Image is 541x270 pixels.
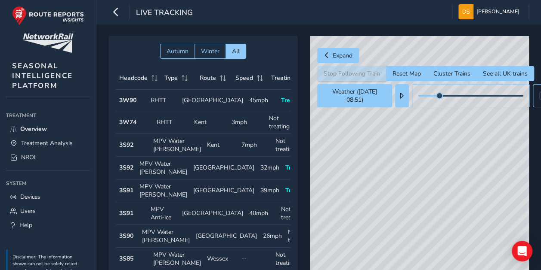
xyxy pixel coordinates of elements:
[21,139,73,147] span: Treatment Analysis
[512,241,532,261] div: Open Intercom Messenger
[6,150,90,164] a: NROL
[139,225,193,248] td: MPV Water [PERSON_NAME]
[167,47,189,55] span: Autumn
[12,61,73,91] span: SEASONAL INTELLIGENCE PLATFORM
[6,204,90,218] a: Users
[160,44,195,59] button: Autumn
[20,207,36,215] span: Users
[23,33,73,53] img: customer logo
[119,209,133,217] strong: 3S91
[271,74,294,82] span: Treating
[164,74,178,82] span: Type
[476,4,519,19] span: [PERSON_NAME]
[119,141,133,149] strong: 3S92
[232,47,240,55] span: All
[285,164,309,172] span: Treating
[246,202,278,225] td: 40mph
[154,111,191,134] td: RHTT
[458,4,522,19] button: [PERSON_NAME]
[148,202,179,225] td: MPV Anti-ice
[285,186,309,194] span: Treating
[6,190,90,204] a: Devices
[12,6,84,25] img: rr logo
[6,136,90,150] a: Treatment Analysis
[195,44,226,59] button: Winter
[281,96,304,104] span: Treating
[119,96,136,104] strong: 3W90
[150,134,204,157] td: MPV Water [PERSON_NAME]
[257,179,282,202] td: 39mph
[119,118,136,126] strong: 3W74
[278,202,309,225] td: Not treating
[204,134,238,157] td: Kent
[148,90,179,111] td: RHTT
[285,225,312,248] td: Not treating
[190,179,257,202] td: [GEOGRAPHIC_DATA]
[20,125,47,133] span: Overview
[200,74,216,82] span: Route
[191,111,229,134] td: Kent
[136,7,193,19] span: Live Tracking
[333,52,352,60] span: Expand
[257,157,282,179] td: 32mph
[193,225,260,248] td: [GEOGRAPHIC_DATA]
[6,122,90,136] a: Overview
[201,47,219,55] span: Winter
[119,232,133,240] strong: 3S90
[246,90,278,111] td: 45mph
[6,109,90,122] div: Treatment
[386,66,427,81] button: Reset Map
[179,202,246,225] td: [GEOGRAPHIC_DATA]
[229,111,266,134] td: 3mph
[427,66,476,81] button: Cluster Trains
[136,179,190,202] td: MPV Water [PERSON_NAME]
[21,153,37,161] span: NROL
[226,44,246,59] button: All
[476,66,534,81] button: See all UK trains
[6,177,90,190] div: System
[119,74,148,82] span: Headcode
[6,218,90,232] a: Help
[20,193,40,201] span: Devices
[19,221,32,229] span: Help
[119,255,133,263] strong: 3S85
[190,157,257,179] td: [GEOGRAPHIC_DATA]
[266,111,303,134] td: Not treating
[119,186,133,194] strong: 3S91
[317,48,359,63] button: Expand
[179,90,246,111] td: [GEOGRAPHIC_DATA]
[272,134,307,157] td: Not treating
[238,134,273,157] td: 7mph
[235,74,253,82] span: Speed
[260,225,285,248] td: 26mph
[317,84,392,107] button: Weather ([DATE] 08:51)
[119,164,133,172] strong: 3S92
[458,4,473,19] img: diamond-layout
[136,157,190,179] td: MPV Water [PERSON_NAME]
